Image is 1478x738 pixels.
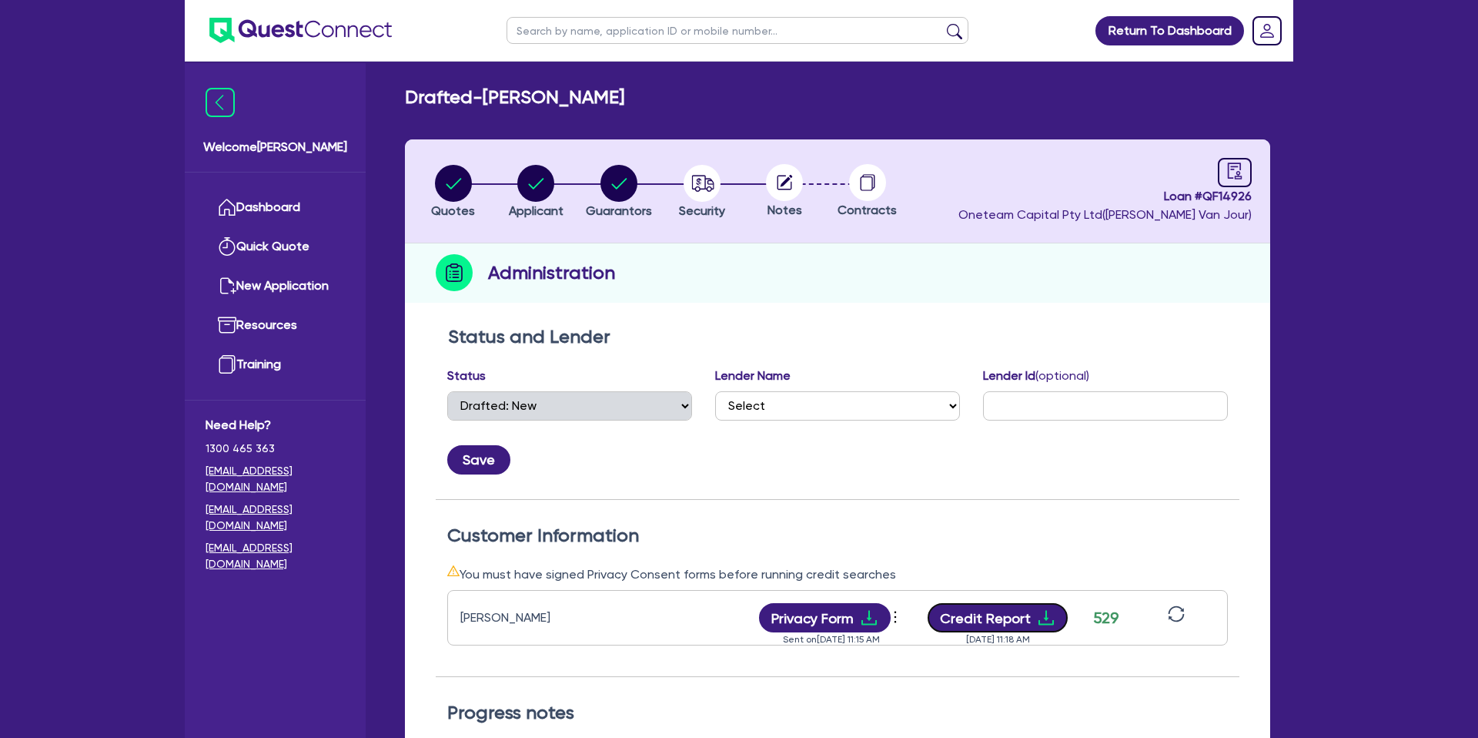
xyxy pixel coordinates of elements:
button: sync [1163,605,1189,632]
span: Notes [767,203,802,217]
a: [EMAIL_ADDRESS][DOMAIN_NAME] [206,540,345,572]
img: step-icon [436,254,473,291]
span: sync [1168,605,1185,622]
div: You must have signed Privacy Consent forms before running credit searches [447,565,1228,584]
span: Welcome [PERSON_NAME] [203,138,347,156]
button: Quotes [430,164,476,221]
span: Applicant [509,203,563,218]
div: 529 [1087,606,1125,629]
a: Return To Dashboard [1095,16,1244,45]
span: more [888,605,903,629]
button: Privacy Formdownload [759,603,891,632]
button: Dropdown toggle [891,605,904,631]
img: resources [218,316,236,334]
button: Applicant [508,164,564,221]
input: Search by name, application ID or mobile number... [507,17,968,44]
button: Guarantors [585,164,653,221]
span: (optional) [1035,368,1089,383]
a: Dashboard [206,188,345,227]
label: Status [447,367,486,385]
a: Dropdown toggle [1247,11,1287,51]
span: Contracts [838,203,897,217]
span: Oneteam Capital Pty Ltd ( [PERSON_NAME] Van Jour ) [958,207,1252,222]
label: Lender Name [715,367,791,385]
span: Quotes [431,203,475,218]
h2: Drafted - [PERSON_NAME] [405,86,624,109]
a: Quick Quote [206,227,345,267]
a: New Application [206,267,345,306]
h2: Customer Information [447,525,1228,547]
div: [PERSON_NAME] [460,609,653,627]
span: audit [1226,163,1243,179]
span: 1300 465 363 [206,441,345,457]
img: icon-menu-close [206,88,235,117]
span: Need Help? [206,416,345,434]
a: audit [1218,158,1252,187]
button: Security [678,164,726,221]
span: Security [679,203,725,218]
h2: Progress notes [447,702,1228,724]
a: Resources [206,306,345,345]
span: warning [447,565,460,577]
span: Loan # QF14926 [958,187,1252,206]
img: training [218,355,236,374]
img: quick-quote [218,237,236,256]
span: Guarantors [586,203,652,218]
button: Save [447,445,510,475]
label: Lender Id [983,367,1089,385]
a: [EMAIL_ADDRESS][DOMAIN_NAME] [206,502,345,534]
img: quest-connect-logo-blue [209,18,392,43]
span: download [860,609,878,627]
a: [EMAIL_ADDRESS][DOMAIN_NAME] [206,463,345,495]
h2: Administration [488,259,615,287]
span: download [1037,609,1055,627]
a: Training [206,345,345,384]
h2: Status and Lender [448,326,1227,348]
button: Credit Reportdownload [928,603,1068,632]
img: new-application [218,277,236,295]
